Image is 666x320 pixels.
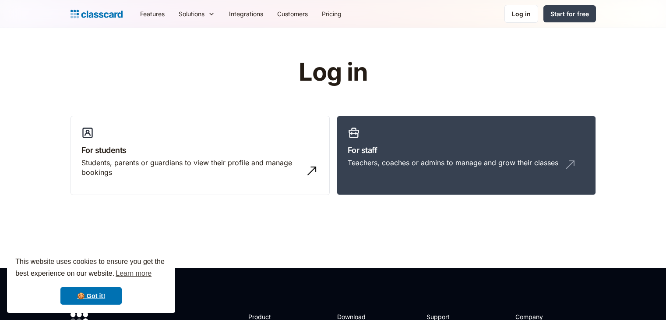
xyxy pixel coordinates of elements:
h3: For staff [348,144,585,156]
a: For staffTeachers, coaches or admins to manage and grow their classes [337,116,596,196]
a: learn more about cookies [114,267,153,280]
div: Log in [512,9,531,18]
div: Students, parents or guardians to view their profile and manage bookings [81,158,301,178]
div: Start for free [550,9,589,18]
a: home [70,8,123,20]
a: dismiss cookie message [60,287,122,305]
a: Features [133,4,172,24]
a: Log in [504,5,538,23]
div: Teachers, coaches or admins to manage and grow their classes [348,158,558,167]
a: For studentsStudents, parents or guardians to view their profile and manage bookings [70,116,330,196]
h1: Log in [194,59,472,86]
div: cookieconsent [7,248,175,313]
a: Start for free [543,5,596,22]
div: Solutions [179,9,204,18]
div: Solutions [172,4,222,24]
a: Pricing [315,4,349,24]
a: Integrations [222,4,270,24]
a: Customers [270,4,315,24]
span: This website uses cookies to ensure you get the best experience on our website. [15,256,167,280]
h3: For students [81,144,319,156]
